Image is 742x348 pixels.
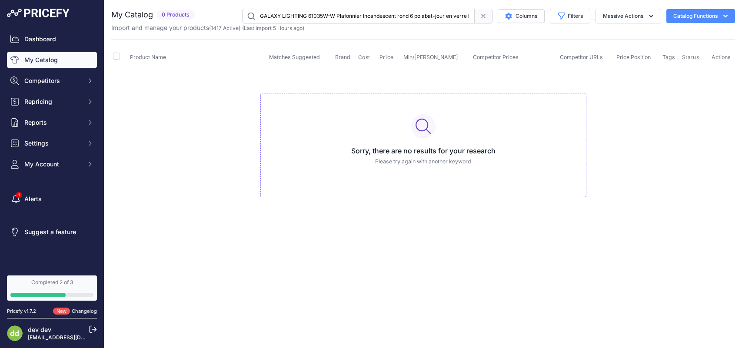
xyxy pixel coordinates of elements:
[682,54,699,61] span: Status
[24,118,81,127] span: Reports
[7,73,97,89] button: Competitors
[242,9,475,23] input: Search
[7,136,97,151] button: Settings
[111,9,153,21] h2: My Catalog
[111,23,304,32] p: Import and manage your products
[130,54,166,60] span: Product Name
[24,97,81,106] span: Repricing
[53,308,70,315] span: New
[7,94,97,109] button: Repricing
[28,334,119,341] a: [EMAIL_ADDRESS][DOMAIN_NAME]
[616,54,651,60] span: Price Position
[7,191,97,207] a: Alerts
[7,156,97,172] button: My Account
[269,54,320,60] span: Matches Suggested
[24,76,81,85] span: Competitors
[7,9,70,17] img: Pricefy Logo
[7,308,36,315] div: Pricefy v1.7.2
[712,54,731,60] span: Actions
[7,31,97,265] nav: Sidebar
[358,54,370,61] span: Cost
[209,25,240,31] span: ( )
[72,308,97,314] a: Changelog
[268,146,579,156] h3: Sorry, there are no results for your research
[24,139,81,148] span: Settings
[498,9,545,23] button: Columns
[666,9,735,23] button: Catalog Functions
[596,9,661,23] button: Massive Actions
[28,326,51,333] a: dev dev
[7,224,97,240] a: Suggest a feature
[358,54,372,61] button: Cost
[156,10,195,20] span: 0 Products
[379,54,396,61] button: Price
[24,160,81,169] span: My Account
[403,54,458,60] span: Min/[PERSON_NAME]
[268,158,579,166] p: Please try again with another keyword
[7,52,97,68] a: My Catalog
[7,31,97,47] a: Dashboard
[7,275,97,301] a: Completed 2 of 3
[10,279,93,286] div: Completed 2 of 3
[379,54,394,61] span: Price
[682,54,701,61] button: Status
[662,54,675,60] span: Tags
[550,9,590,23] button: Filters
[335,54,350,60] span: Brand
[211,25,239,31] a: 1417 Active
[473,54,519,60] span: Competitor Prices
[7,115,97,130] button: Reports
[560,54,603,60] span: Competitor URLs
[242,25,304,31] span: (Last import 5 Hours ago)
